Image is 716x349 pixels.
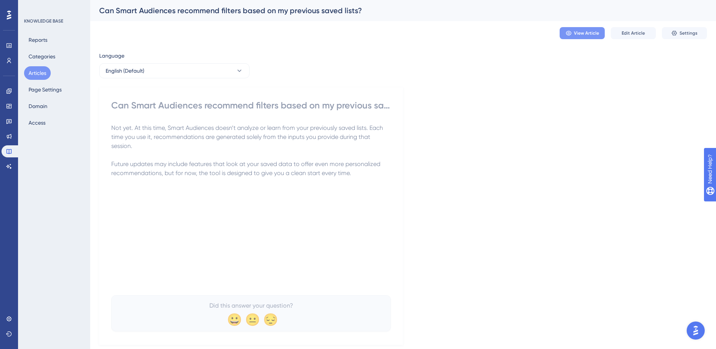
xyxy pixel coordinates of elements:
[209,301,293,310] span: Did this answer your question?
[684,319,707,342] iframe: UserGuiding AI Assistant Launcher
[8,145,143,165] div: Send us a message
[111,124,384,149] span: Not yet. At this time, Smart Audiences doesn’t analyze or learn from your previously saved lists....
[74,12,89,27] img: Profile image for Kemal
[662,27,707,39] button: Settings
[111,99,391,111] div: Can Smart Audiences recommend filters based on my previous saved lists?
[29,254,46,259] span: Home
[24,33,52,47] button: Reports
[622,30,645,36] span: Edit Article
[100,254,126,259] span: Messages
[24,18,63,24] div: KNOWLEDGE BASE
[15,53,135,79] p: Hi [PERSON_NAME]! 👋 🌊
[99,51,124,60] span: Language
[24,99,52,113] button: Domain
[24,50,60,63] button: Categories
[574,30,599,36] span: View Article
[18,2,47,11] span: Need Help?
[15,79,135,92] p: How can we help?
[33,119,73,125] span: No problem! 😊
[560,27,605,39] button: View Article
[102,12,117,27] img: Profile image for Diênifer
[99,63,250,78] button: English (Default)
[15,15,59,24] img: logo
[24,66,51,80] button: Articles
[680,30,698,36] span: Settings
[15,151,126,159] div: Send us a message
[8,101,143,141] div: Recent messageProfile image for DiêniferNo problem! 😊Diênifer•2h ago
[111,160,382,177] span: Future updates may include features that look at your saved data to offer even more personalized ...
[24,83,66,96] button: Page Settings
[15,108,135,116] div: Recent message
[88,12,103,27] img: Profile image for Simay
[75,235,150,265] button: Messages
[15,119,30,134] img: Profile image for Diênifer
[24,116,50,130] button: Access
[106,66,144,75] span: English (Default)
[56,126,77,134] div: • 2h ago
[129,12,143,26] div: Close
[8,113,142,140] div: Profile image for DiêniferNo problem! 😊Diênifer•2h ago
[611,27,656,39] button: Edit Article
[33,126,54,134] div: Diênifer
[99,5,688,16] div: Can Smart Audiences recommend filters based on my previous saved lists?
